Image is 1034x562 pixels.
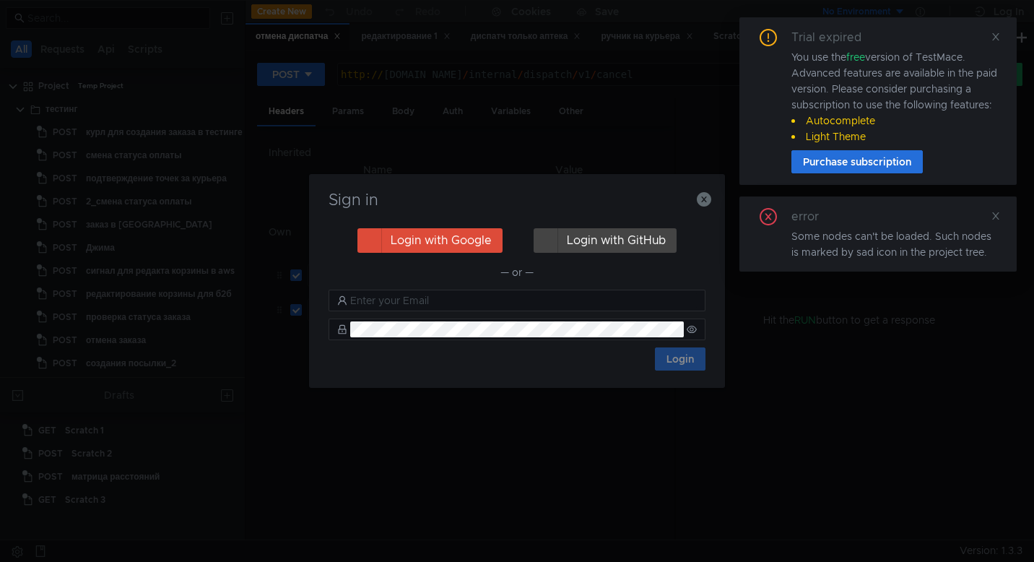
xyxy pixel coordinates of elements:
[791,113,999,129] li: Autocomplete
[846,51,865,64] span: free
[534,228,677,253] button: Login with GitHub
[791,49,999,144] div: You use the version of TestMace. Advanced features are available in the paid version. Please cons...
[791,29,879,46] div: Trial expired
[791,228,999,260] div: Some nodes can't be loaded. Such nodes is marked by sad icon in the project tree.
[326,191,708,209] h3: Sign in
[791,129,999,144] li: Light Theme
[357,228,503,253] button: Login with Google
[791,208,836,225] div: error
[791,150,923,173] button: Purchase subscription
[329,264,705,281] div: — or —
[350,293,697,308] input: Enter your Email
